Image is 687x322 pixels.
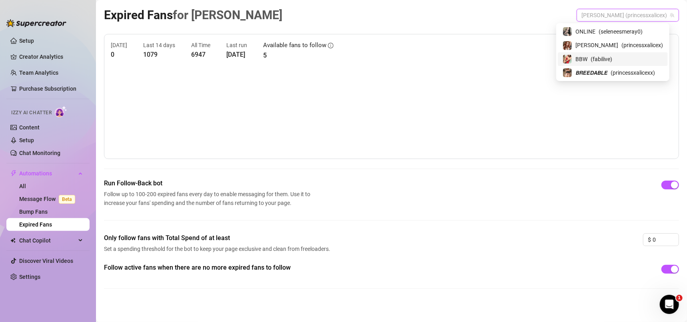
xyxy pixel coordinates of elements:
img: 𝘼𝙇𝙄𝘾𝙀 [563,41,572,50]
span: Run Follow-Back bot [104,179,314,188]
span: ( princessxalicexx ) [611,68,655,77]
a: Settings [19,274,40,280]
img: AI Chatter [55,106,67,117]
a: Team Analytics [19,70,58,76]
a: Setup [19,137,34,143]
a: Content [19,124,40,131]
span: 1 [676,295,683,301]
a: Bump Fans [19,209,48,215]
span: ( princessxalicex ) [621,41,663,50]
span: team [670,13,675,18]
article: Available fans to follow [263,41,326,50]
span: Follow active fans when there are no more expired fans to follow [104,263,333,272]
img: ONLINE [563,27,572,36]
span: BBW [575,55,587,64]
a: Chat Monitoring [19,150,60,156]
img: Chat Copilot [10,238,16,243]
article: 0 [111,50,127,60]
article: 6947 [191,50,210,60]
span: ONLINE [575,27,595,36]
span: ( seleneesmeray0 ) [599,27,643,36]
span: Chat Copilot [19,234,76,247]
a: Creator Analytics [19,50,83,63]
article: Last 14 days [143,41,175,50]
span: thunderbolt [10,170,17,177]
span: Set a spending threshold for the bot to keep your page exclusive and clean from freeloaders. [104,244,333,253]
img: logo-BBDzfeDw.svg [6,19,66,27]
a: Message FlowBeta [19,196,78,202]
span: Beta [59,195,75,204]
span: Izzy AI Chatter [11,109,52,117]
article: Expired Fans [104,6,282,24]
span: Automations [19,167,76,180]
input: 0.00 [653,234,679,246]
img: 𝘽𝙍𝙀𝙀𝘿𝘼𝘽𝙇𝙀 [563,68,572,77]
span: for [PERSON_NAME] [173,8,282,22]
article: 5 [263,50,334,60]
article: [DATE] [226,50,247,60]
article: Last run [226,41,247,50]
iframe: Intercom live chat [660,295,679,314]
span: Only follow fans with Total Spend of at least [104,233,333,243]
a: Discover Viral Videos [19,258,73,264]
a: Setup [19,38,34,44]
span: [PERSON_NAME] [575,41,618,50]
span: 𝘼𝙇𝙄𝘾𝙀 (princessxalicex) [581,9,674,21]
article: 1079 [143,50,175,60]
span: 𝘽𝙍𝙀𝙀𝘿𝘼𝘽𝙇𝙀 [575,68,607,77]
a: Purchase Subscription [19,82,83,95]
article: [DATE] [111,41,127,50]
span: Follow up to 100-200 expired fans every day to enable messaging for them. Use it to increase your... [104,190,314,207]
span: info-circle [328,43,334,48]
span: ( fabilive ) [591,55,612,64]
img: BBW [563,55,572,64]
article: All Time [191,41,210,50]
a: All [19,183,26,189]
a: Expired Fans [19,221,52,228]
